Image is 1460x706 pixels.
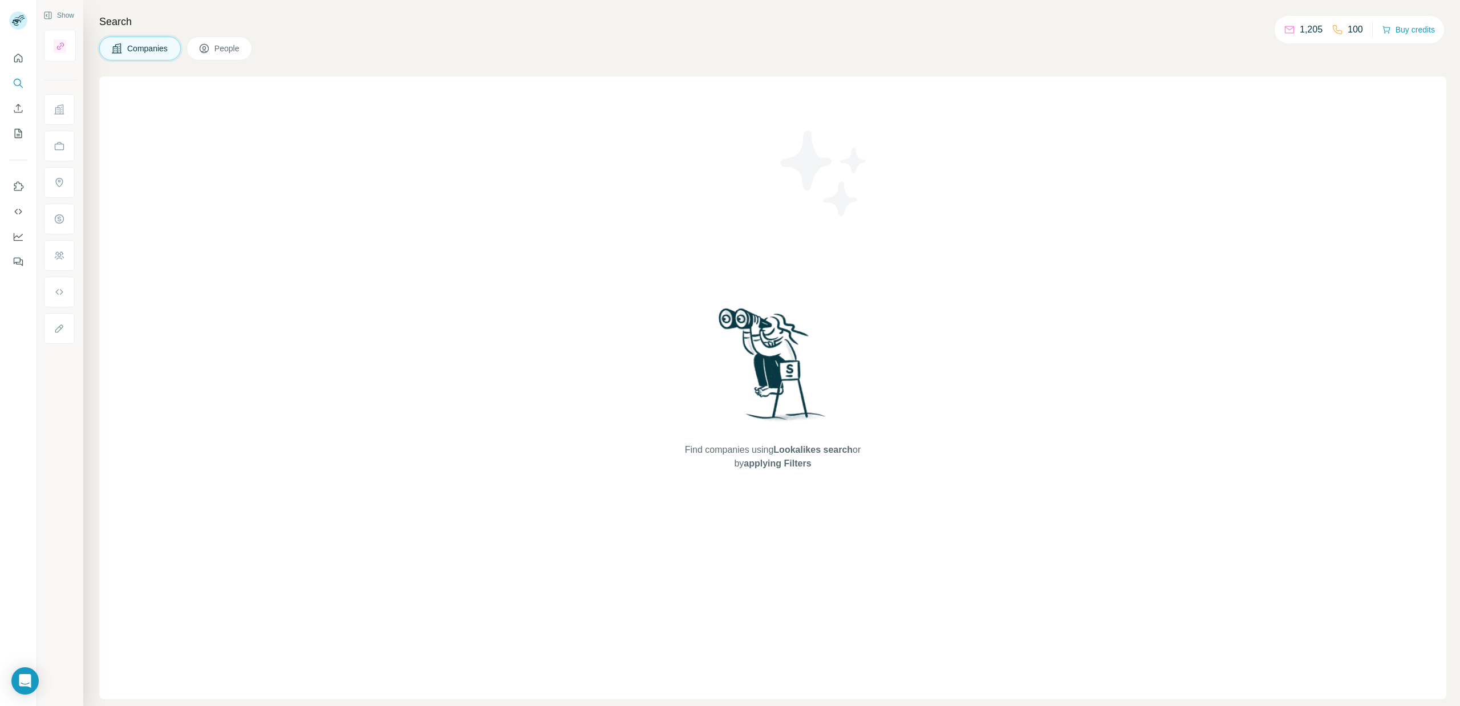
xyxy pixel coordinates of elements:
span: Lookalikes search [773,445,853,455]
span: Find companies using or by [682,443,864,470]
button: Use Surfe API [9,201,27,222]
button: Use Surfe on LinkedIn [9,176,27,197]
h4: Search [99,14,1446,30]
img: Surfe Illustration - Woman searching with binoculars [713,305,832,432]
span: People [214,43,241,54]
button: My lists [9,123,27,144]
button: Search [9,73,27,94]
button: Feedback [9,251,27,272]
p: 100 [1348,23,1363,36]
img: Surfe Illustration - Stars [773,122,875,225]
button: Enrich CSV [9,98,27,119]
button: Dashboard [9,226,27,247]
span: Companies [127,43,169,54]
p: 1,205 [1300,23,1323,36]
button: Show [35,7,82,24]
span: applying Filters [744,459,811,468]
div: Open Intercom Messenger [11,667,39,695]
button: Buy credits [1382,22,1435,38]
button: Quick start [9,48,27,68]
